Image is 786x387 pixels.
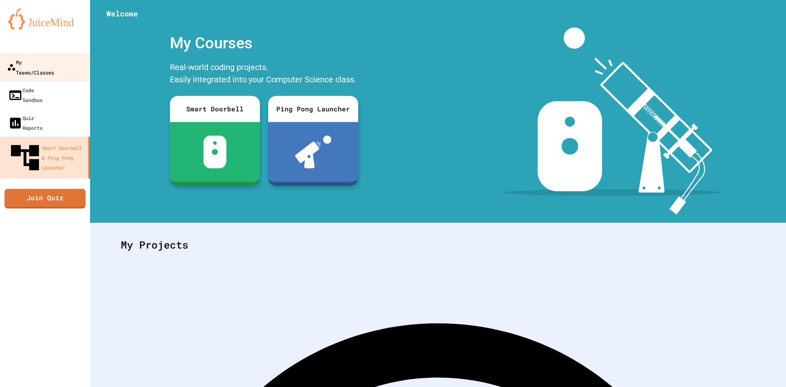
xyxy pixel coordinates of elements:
[8,85,43,105] div: Code Sandbox
[166,27,362,59] div: My Courses
[7,57,54,77] div: My Teams/Classes
[170,96,260,122] div: Smart Doorbell
[268,96,358,122] div: Ping Pong Launcher
[203,136,227,168] img: sdb-white.svg
[502,27,722,215] img: banner-image-my-projects.png
[113,229,763,261] div: My Projects
[5,189,86,208] a: Join Quiz
[295,136,332,168] img: ppl-with-ball.png
[166,59,362,90] div: Real-world coding projects. Easily integrated into your Computer Science class.
[8,141,85,174] div: Smart Doorbell & Ping Pong Launcher
[8,8,82,29] img: logo-orange.svg
[8,113,43,133] div: Quiz Reports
